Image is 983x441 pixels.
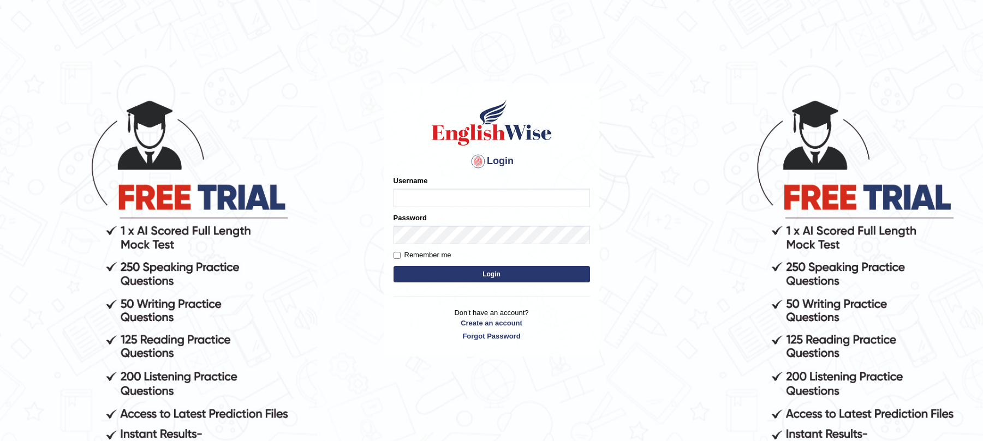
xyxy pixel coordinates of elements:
[394,176,428,186] label: Username
[394,307,590,341] p: Don't have an account?
[394,266,590,282] button: Login
[394,250,451,261] label: Remember me
[394,252,401,259] input: Remember me
[394,213,427,223] label: Password
[394,331,590,341] a: Forgot Password
[394,153,590,170] h4: Login
[430,98,554,147] img: Logo of English Wise sign in for intelligent practice with AI
[394,318,590,328] a: Create an account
